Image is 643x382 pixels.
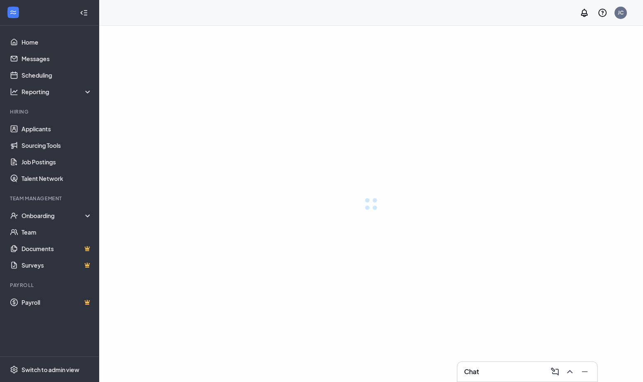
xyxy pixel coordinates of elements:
[464,367,479,376] h3: Chat
[21,88,93,96] div: Reporting
[80,9,88,17] svg: Collapse
[21,154,92,170] a: Job Postings
[21,294,92,311] a: PayrollCrown
[9,8,17,17] svg: WorkstreamLogo
[21,67,92,83] a: Scheduling
[10,195,90,202] div: Team Management
[21,224,92,240] a: Team
[21,170,92,187] a: Talent Network
[21,50,92,67] a: Messages
[598,8,607,18] svg: QuestionInfo
[577,365,591,378] button: Minimize
[10,282,90,289] div: Payroll
[21,365,79,374] div: Switch to admin view
[10,88,18,96] svg: Analysis
[10,365,18,374] svg: Settings
[21,34,92,50] a: Home
[21,240,92,257] a: DocumentsCrown
[21,257,92,273] a: SurveysCrown
[580,367,590,377] svg: Minimize
[21,121,92,137] a: Applicants
[579,8,589,18] svg: Notifications
[565,367,575,377] svg: ChevronUp
[618,9,624,16] div: JC
[562,365,576,378] button: ChevronUp
[21,211,93,220] div: Onboarding
[550,367,560,377] svg: ComposeMessage
[21,137,92,154] a: Sourcing Tools
[10,211,18,220] svg: UserCheck
[10,108,90,115] div: Hiring
[548,365,561,378] button: ComposeMessage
